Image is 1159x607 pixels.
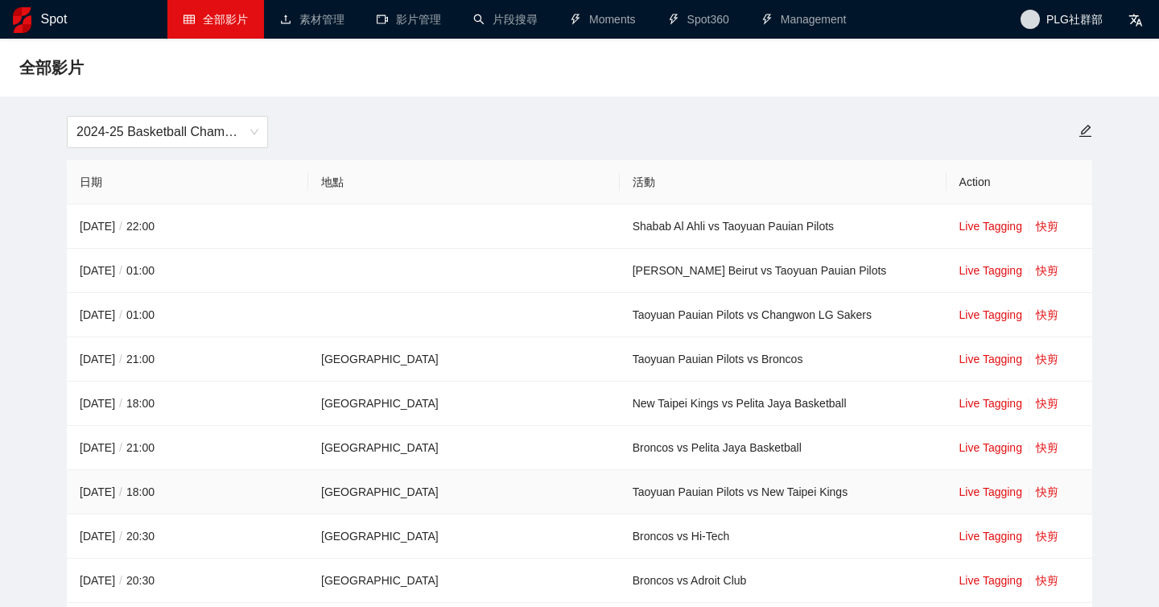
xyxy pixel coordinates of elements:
[620,426,947,470] td: Broncos vs Pelita Jaya Basketball
[620,470,947,514] td: Taoyuan Pauian Pilots vs New Taipei Kings
[620,337,947,382] td: Taoyuan Pauian Pilots vs Broncos
[13,7,31,33] img: logo
[668,13,729,26] a: thunderboltSpot360
[1036,574,1058,587] a: 快剪
[1036,485,1058,498] a: 快剪
[67,382,308,426] td: [DATE] 18:00
[67,426,308,470] td: [DATE] 21:00
[959,220,1022,233] a: Live Tagging
[308,426,620,470] td: [GEOGRAPHIC_DATA]
[308,382,620,426] td: [GEOGRAPHIC_DATA]
[115,353,126,365] span: /
[620,514,947,559] td: Broncos vs Hi-Tech
[959,485,1022,498] a: Live Tagging
[308,470,620,514] td: [GEOGRAPHIC_DATA]
[620,204,947,249] td: Shabab Al Ahli vs Taoyuan Pauian Pilots
[184,14,195,25] span: table
[1036,308,1058,321] a: 快剪
[67,204,308,249] td: [DATE] 22:00
[67,470,308,514] td: [DATE] 18:00
[280,13,344,26] a: upload素材管理
[959,397,1022,410] a: Live Tagging
[1036,220,1058,233] a: 快剪
[115,574,126,587] span: /
[203,13,248,26] span: 全部影片
[115,220,126,233] span: /
[570,13,636,26] a: thunderboltMoments
[620,382,947,426] td: New Taipei Kings vs Pelita Jaya Basketball
[959,574,1022,587] a: Live Tagging
[308,160,620,204] th: 地點
[620,160,947,204] th: 活動
[1079,124,1092,138] span: edit
[620,559,947,603] td: Broncos vs Adroit Club
[473,13,538,26] a: search片段搜尋
[308,559,620,603] td: [GEOGRAPHIC_DATA]
[115,441,126,454] span: /
[959,308,1022,321] a: Live Tagging
[19,55,84,81] span: 全部影片
[1036,530,1058,543] a: 快剪
[67,160,308,204] th: 日期
[377,13,441,26] a: video-camera影片管理
[1036,397,1058,410] a: 快剪
[67,337,308,382] td: [DATE] 21:00
[1036,353,1058,365] a: 快剪
[620,293,947,337] td: Taoyuan Pauian Pilots vs Changwon LG Sakers
[115,397,126,410] span: /
[959,441,1022,454] a: Live Tagging
[115,308,126,321] span: /
[959,353,1022,365] a: Live Tagging
[947,160,1092,204] th: Action
[67,514,308,559] td: [DATE] 20:30
[67,559,308,603] td: [DATE] 20:30
[115,530,126,543] span: /
[761,13,847,26] a: thunderboltManagement
[1036,264,1058,277] a: 快剪
[115,264,126,277] span: /
[308,514,620,559] td: [GEOGRAPHIC_DATA]
[67,249,308,293] td: [DATE] 01:00
[76,117,258,147] span: 2024-25 Basketball Champions League
[67,293,308,337] td: [DATE] 01:00
[959,264,1022,277] a: Live Tagging
[959,530,1022,543] a: Live Tagging
[1036,441,1058,454] a: 快剪
[620,249,947,293] td: [PERSON_NAME] Beirut vs Taoyuan Pauian Pilots
[115,485,126,498] span: /
[308,337,620,382] td: [GEOGRAPHIC_DATA]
